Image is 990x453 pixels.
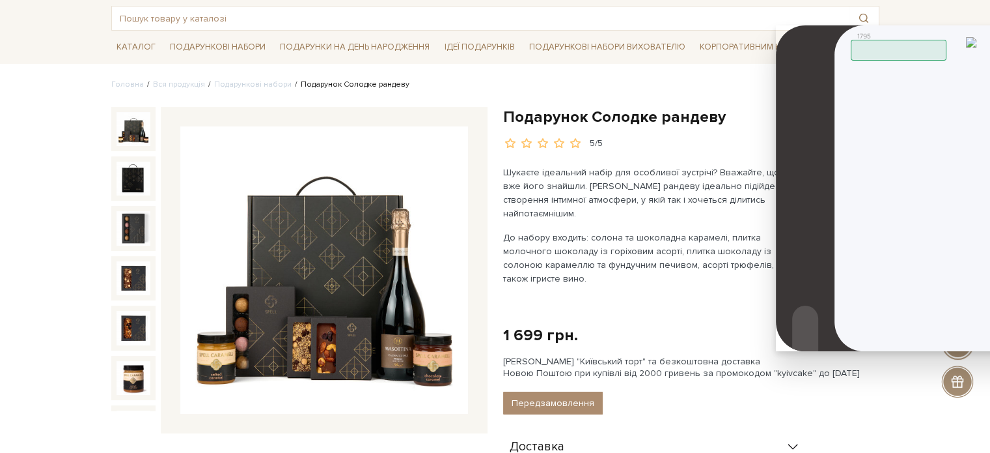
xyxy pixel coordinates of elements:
[503,231,808,285] p: До набору входить: солона та шоколадна карамелі, плитка молочного шоколаду із горіховим асорті, п...
[117,361,150,395] img: Подарунок Солодке рандеву
[214,80,292,89] a: Подарункові набори
[111,37,161,57] a: Каталог
[503,392,603,415] button: Передзамовлення
[117,261,150,295] img: Подарунок Солодке рандеву
[694,36,823,58] a: Корпоративним клієнтам
[275,37,435,57] a: Подарунки на День народження
[180,126,468,415] img: Подарунок Солодке рандеву
[439,37,519,57] a: Ідеї подарунків
[590,138,603,150] div: 5/5
[503,107,879,127] h1: Подарунок Солодке рандеву
[503,325,578,345] div: 1 699 грн.
[510,441,564,453] span: Доставка
[292,79,409,91] li: Подарунок Солодке рандеву
[849,7,879,30] button: Пошук товару у каталозі
[111,80,144,89] a: Головна
[117,411,150,445] img: Подарунок Солодке рандеву
[165,37,271,57] a: Подарункові набори
[112,7,849,30] input: Пошук товару у каталозі
[503,166,808,220] p: Шукаєте ідеальний набір для особливої зустрічі? Вважайте, що ви вже його знайшли. [PERSON_NAME] р...
[117,112,150,146] img: Подарунок Солодке рандеву
[117,162,150,196] img: Подарунок Солодке рандеву
[503,356,879,379] div: [PERSON_NAME] "Київський торт" та безкоштовна доставка Новою Поштою при купівлі від 2000 гривень ...
[117,311,150,345] img: Подарунок Солодке рандеву
[524,36,691,58] a: Подарункові набори вихователю
[153,80,205,89] a: Вся продукція
[117,211,150,245] img: Подарунок Солодке рандеву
